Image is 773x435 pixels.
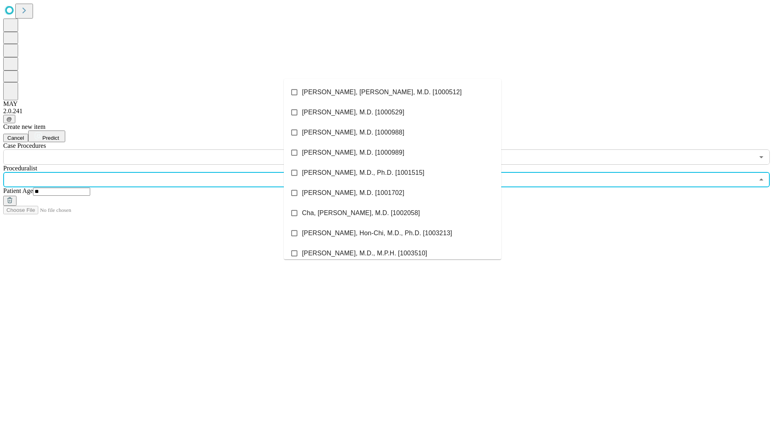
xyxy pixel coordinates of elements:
[7,135,24,141] span: Cancel
[302,249,427,258] span: [PERSON_NAME], M.D., M.P.H. [1003510]
[3,142,46,149] span: Scheduled Procedure
[3,123,45,130] span: Create new item
[3,165,37,172] span: Proceduralist
[302,148,404,157] span: [PERSON_NAME], M.D. [1000989]
[42,135,59,141] span: Predict
[302,128,404,137] span: [PERSON_NAME], M.D. [1000988]
[302,208,420,218] span: Cha, [PERSON_NAME], M.D. [1002058]
[302,108,404,117] span: [PERSON_NAME], M.D. [1000529]
[3,115,15,123] button: @
[3,134,28,142] button: Cancel
[756,174,767,185] button: Close
[3,100,770,108] div: MAY
[756,151,767,163] button: Open
[3,187,33,194] span: Patient Age
[3,108,770,115] div: 2.0.241
[6,116,12,122] span: @
[302,168,424,178] span: [PERSON_NAME], M.D., Ph.D. [1001515]
[28,130,65,142] button: Predict
[302,228,452,238] span: [PERSON_NAME], Hon-Chi, M.D., Ph.D. [1003213]
[302,87,462,97] span: [PERSON_NAME], [PERSON_NAME], M.D. [1000512]
[302,188,404,198] span: [PERSON_NAME], M.D. [1001702]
